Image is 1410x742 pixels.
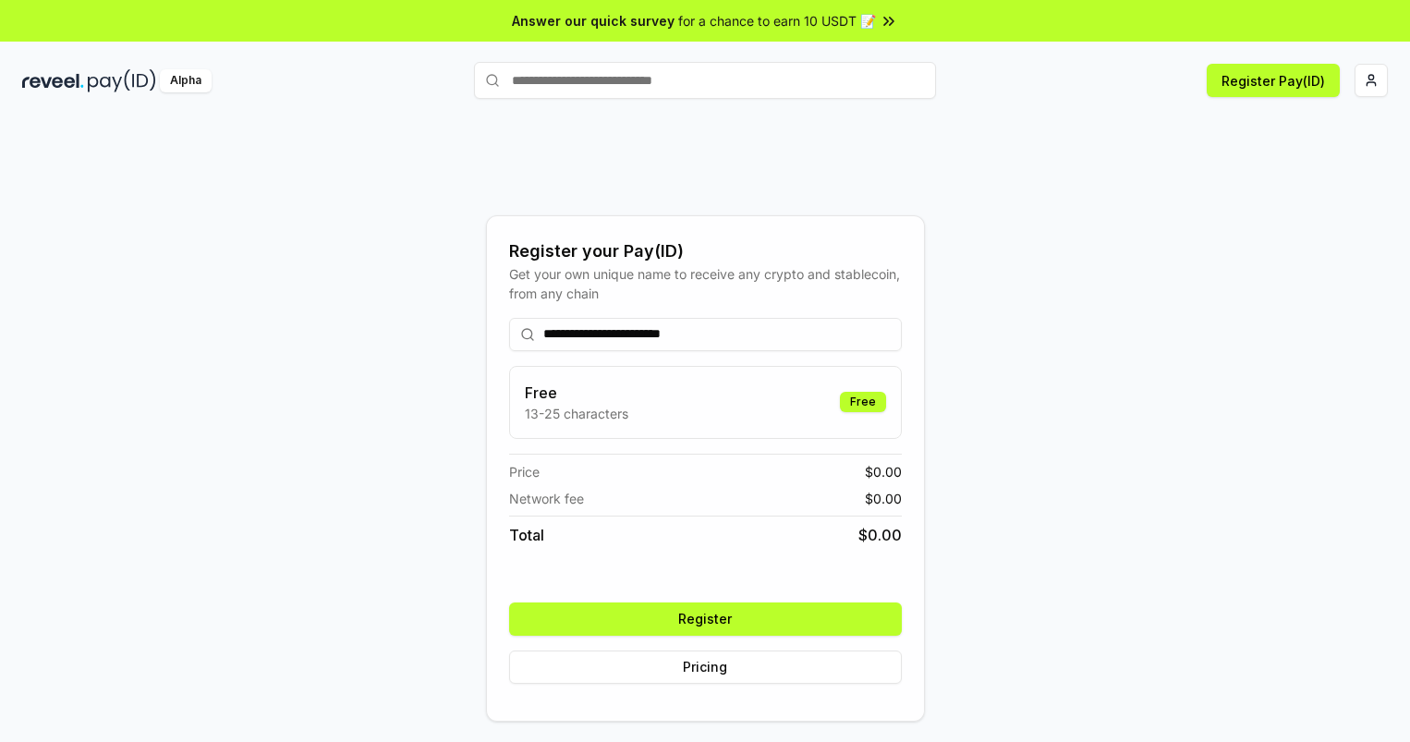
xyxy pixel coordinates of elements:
[22,69,84,92] img: reveel_dark
[865,462,902,481] span: $ 0.00
[509,651,902,684] button: Pricing
[678,11,876,30] span: for a chance to earn 10 USDT 📝
[525,404,628,423] p: 13-25 characters
[509,462,540,481] span: Price
[840,392,886,412] div: Free
[509,602,902,636] button: Register
[509,489,584,508] span: Network fee
[88,69,156,92] img: pay_id
[509,264,902,303] div: Get your own unique name to receive any crypto and stablecoin, from any chain
[858,524,902,546] span: $ 0.00
[1207,64,1340,97] button: Register Pay(ID)
[160,69,212,92] div: Alpha
[525,382,628,404] h3: Free
[509,524,544,546] span: Total
[865,489,902,508] span: $ 0.00
[509,238,902,264] div: Register your Pay(ID)
[512,11,675,30] span: Answer our quick survey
